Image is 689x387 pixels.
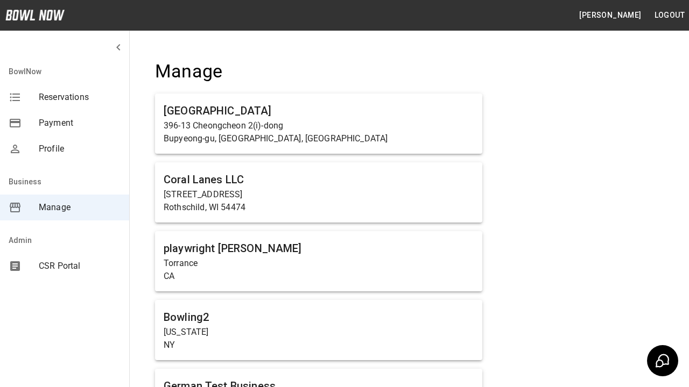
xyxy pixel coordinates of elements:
[575,5,645,25] button: [PERSON_NAME]
[164,257,474,270] p: Torrance
[164,132,474,145] p: Bupyeong-gu, [GEOGRAPHIC_DATA], [GEOGRAPHIC_DATA]
[164,102,474,119] h6: [GEOGRAPHIC_DATA]
[164,326,474,339] p: [US_STATE]
[164,201,474,214] p: Rothschild, WI 54474
[39,142,121,155] span: Profile
[164,240,474,257] h6: playwright [PERSON_NAME]
[164,270,474,283] p: CA
[5,10,65,20] img: logo
[164,339,474,352] p: NY
[39,117,121,130] span: Payment
[164,188,474,201] p: [STREET_ADDRESS]
[39,91,121,104] span: Reservations
[164,309,474,326] h6: Bowling2
[155,60,482,83] h4: Manage
[39,260,121,273] span: CSR Portal
[39,201,121,214] span: Manage
[164,119,474,132] p: 396-13 Cheongcheon 2(i)-dong
[650,5,689,25] button: Logout
[164,171,474,188] h6: Coral Lanes LLC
